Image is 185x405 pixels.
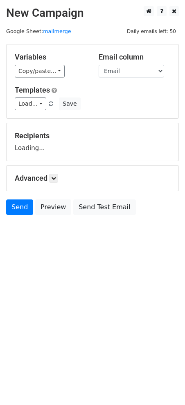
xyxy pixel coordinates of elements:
[15,53,86,62] h5: Variables
[124,27,179,36] span: Daily emails left: 50
[99,53,170,62] h5: Email column
[59,97,80,110] button: Save
[15,174,170,183] h5: Advanced
[15,131,170,140] h5: Recipients
[15,131,170,153] div: Loading...
[6,199,33,215] a: Send
[73,199,135,215] a: Send Test Email
[6,28,71,34] small: Google Sheet:
[124,28,179,34] a: Daily emails left: 50
[15,97,46,110] a: Load...
[15,86,50,94] a: Templates
[6,6,179,20] h2: New Campaign
[15,65,65,77] a: Copy/paste...
[35,199,71,215] a: Preview
[43,28,71,34] a: mailmerge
